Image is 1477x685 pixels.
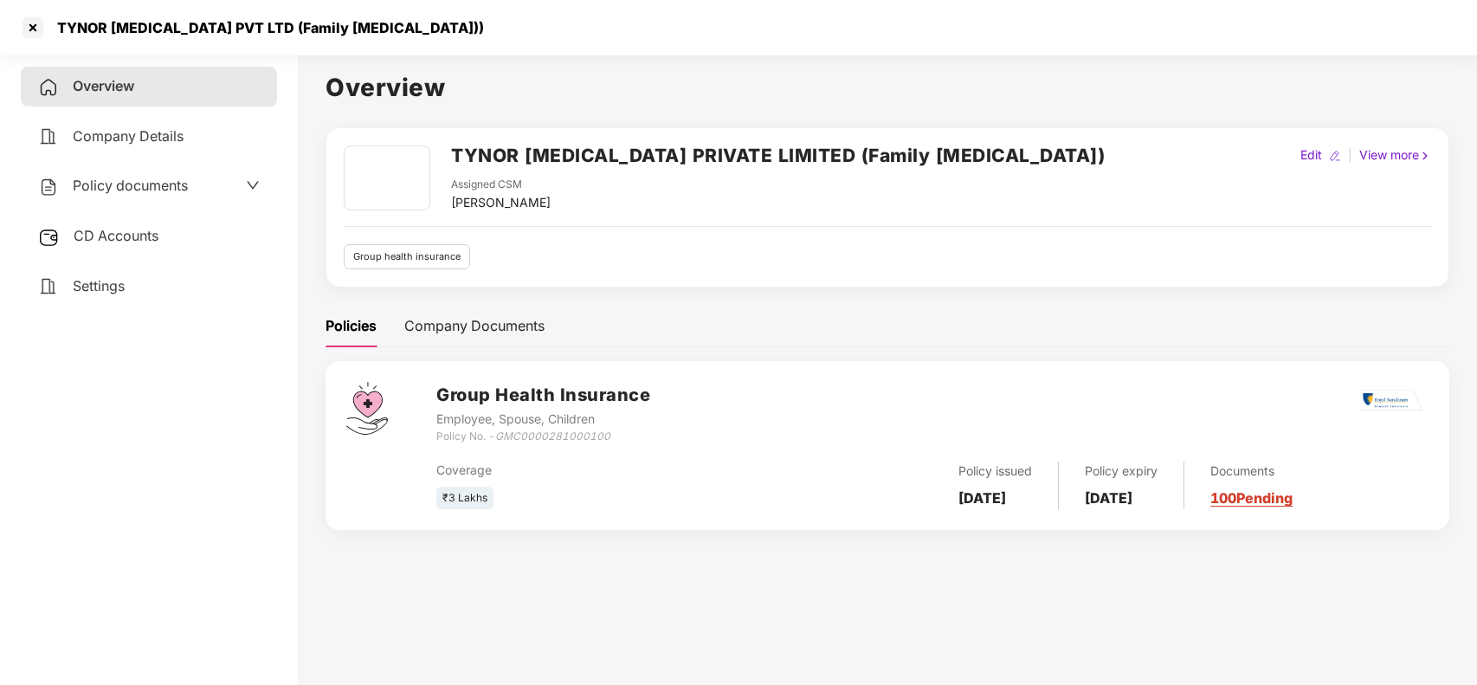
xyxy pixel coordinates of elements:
img: svg+xml;base64,PHN2ZyB4bWxucz0iaHR0cDovL3d3dy53My5vcmcvMjAwMC9zdmciIHdpZHRoPSIyNCIgaGVpZ2h0PSIyNC... [38,177,59,197]
div: Edit [1297,145,1325,165]
span: Overview [73,77,134,94]
b: [DATE] [1085,489,1132,507]
span: Settings [73,277,125,294]
img: svg+xml;base64,PHN2ZyB4bWxucz0iaHR0cDovL3d3dy53My5vcmcvMjAwMC9zdmciIHdpZHRoPSIyNCIgaGVpZ2h0PSIyNC... [38,276,59,297]
div: Policy expiry [1085,462,1158,481]
span: Company Details [73,127,184,145]
img: rightIcon [1419,150,1431,162]
span: CD Accounts [74,227,158,244]
img: editIcon [1329,150,1341,162]
div: Policies [326,315,377,337]
div: TYNOR [MEDICAL_DATA] PVT LTD (Family [MEDICAL_DATA])) [47,19,484,36]
div: Company Documents [404,315,545,337]
h1: Overview [326,68,1449,107]
b: [DATE] [958,489,1006,507]
div: ₹3 Lakhs [436,487,493,510]
div: Documents [1210,462,1293,481]
div: View more [1356,145,1435,165]
a: 100 Pending [1210,489,1293,507]
span: down [246,178,260,192]
div: Policy issued [958,462,1032,481]
div: Assigned CSM [451,177,551,193]
div: | [1345,145,1356,165]
div: Group health insurance [344,244,470,269]
img: svg+xml;base64,PHN2ZyB4bWxucz0iaHR0cDovL3d3dy53My5vcmcvMjAwMC9zdmciIHdpZHRoPSIyNCIgaGVpZ2h0PSIyNC... [38,77,59,98]
h2: TYNOR [MEDICAL_DATA] PRIVATE LIMITED (Family [MEDICAL_DATA]) [451,141,1105,170]
img: svg+xml;base64,PHN2ZyB4bWxucz0iaHR0cDovL3d3dy53My5vcmcvMjAwMC9zdmciIHdpZHRoPSIyNCIgaGVpZ2h0PSIyNC... [38,126,59,147]
img: svg+xml;base64,PHN2ZyB4bWxucz0iaHR0cDovL3d3dy53My5vcmcvMjAwMC9zdmciIHdpZHRoPSI0Ny43MTQiIGhlaWdodD... [346,382,388,435]
div: Employee, Spouse, Children [436,410,650,429]
h3: Group Health Insurance [436,382,650,409]
i: GMC0000281000100 [495,430,610,443]
div: Coverage [436,461,767,480]
div: Policy No. - [436,429,650,445]
span: Policy documents [73,177,188,194]
img: rsi.png [1360,390,1422,411]
div: [PERSON_NAME] [451,193,551,212]
img: svg+xml;base64,PHN2ZyB3aWR0aD0iMjUiIGhlaWdodD0iMjQiIHZpZXdCb3g9IjAgMCAyNSAyNCIgZmlsbD0ibm9uZSIgeG... [38,227,60,248]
